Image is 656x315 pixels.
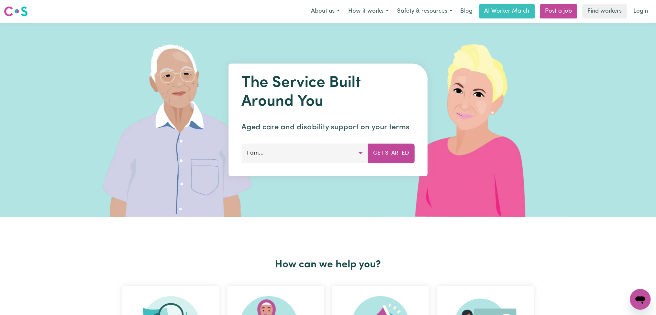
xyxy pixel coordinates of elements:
[479,4,535,18] a: AI Worker Match
[393,5,457,18] button: Safety & resources
[241,74,415,111] h1: The Service Built Around You
[241,144,368,163] button: I am...
[118,259,538,271] h2: How can we help you?
[4,6,28,17] img: Careseekers logo
[630,4,652,18] a: Login
[457,4,477,18] a: Blog
[540,4,577,18] a: Post a job
[241,122,415,133] p: Aged care and disability support on your terms
[4,4,28,19] a: Careseekers logo
[630,289,651,310] iframe: Button to launch messaging window
[344,5,393,18] button: How it works
[307,5,344,18] button: About us
[583,4,627,18] a: Find workers
[368,144,415,163] button: Get Started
